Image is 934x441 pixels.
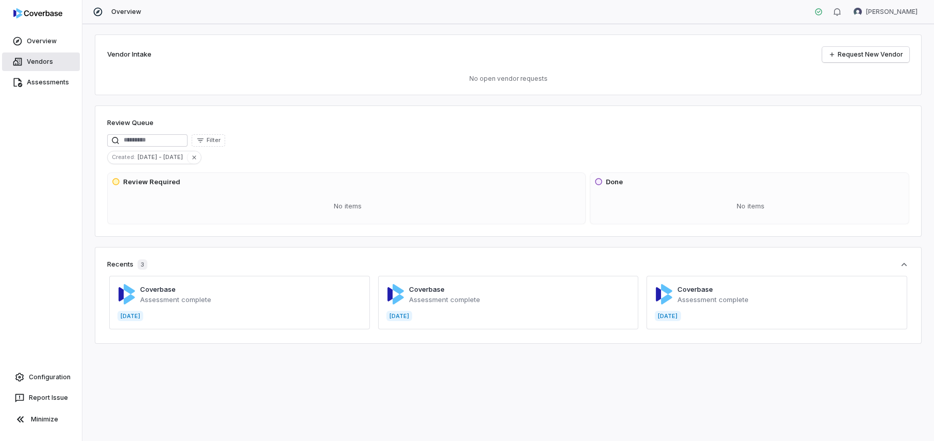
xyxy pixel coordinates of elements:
div: Recents [107,259,147,270]
button: Minimize [4,409,78,430]
a: Vendors [2,52,80,71]
div: No items [595,193,907,220]
span: 3 [138,259,147,270]
button: Filter [192,134,225,147]
a: Configuration [4,368,78,386]
span: Report Issue [29,394,68,402]
a: Overview [2,32,80,50]
img: logo-D7KZi-bG.svg [13,8,62,19]
div: No items [112,193,583,220]
span: Vendors [27,58,53,66]
span: Created : [108,152,138,162]
button: Report Issue [4,389,78,407]
span: Configuration [29,373,71,381]
span: Assessments [27,78,69,86]
a: Request New Vendor [822,47,909,62]
span: Overview [111,8,141,16]
button: Recents3 [107,259,909,270]
p: No open vendor requests [107,75,909,83]
img: David Zambrano avatar [854,8,862,16]
span: [DATE] - [DATE] [138,152,187,162]
span: [PERSON_NAME] [866,8,918,16]
a: Coverbase [409,285,445,293]
h2: Vendor Intake [107,49,151,60]
a: Coverbase [140,285,176,293]
span: Minimize [31,415,58,424]
h3: Done [606,177,623,187]
h1: Review Queue [107,118,154,128]
span: Overview [27,37,57,45]
h3: Review Required [123,177,180,187]
button: David Zambrano avatar[PERSON_NAME] [847,4,924,20]
a: Assessments [2,73,80,92]
span: Filter [207,136,220,144]
a: Coverbase [677,285,713,293]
